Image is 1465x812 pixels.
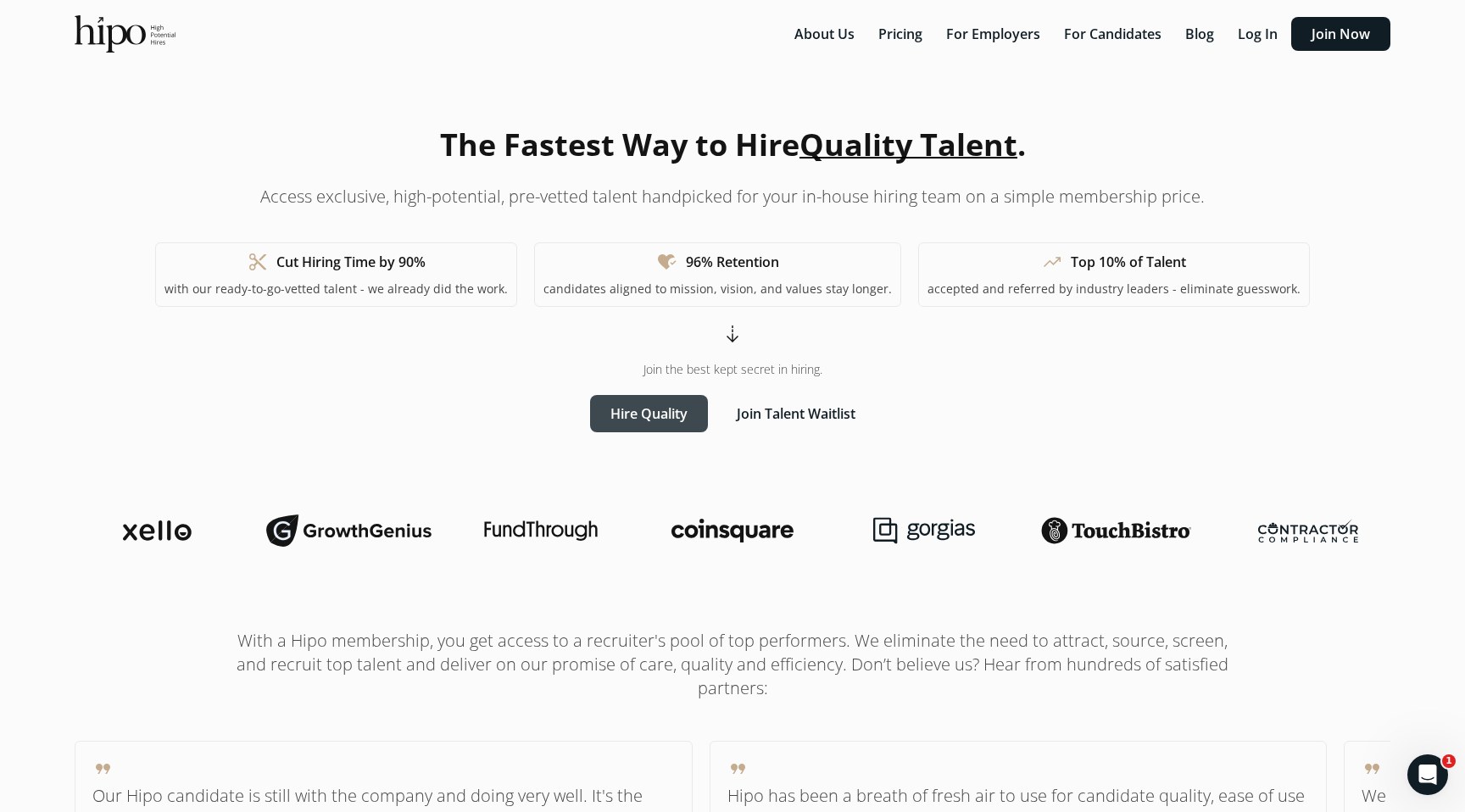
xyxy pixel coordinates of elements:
[1054,17,1172,51] button: For Candidates
[716,395,876,432] button: Join Talent Waitlist
[727,759,748,779] span: format_quote
[936,17,1050,51] button: For Employers
[1362,759,1382,779] span: format_quote
[248,252,268,272] span: content_cut
[1175,25,1228,43] a: Blog
[276,252,426,272] h1: Cut Hiring Time by 90%
[1442,754,1456,768] span: 1
[164,281,508,298] p: with our ready-to-go-vetted talent - we already did the work.
[92,759,113,779] span: format_quote
[671,519,794,542] img: coinsquare-logo
[590,395,708,432] button: Hire Quality
[686,252,779,272] h1: 96% Retention
[1291,25,1390,43] a: Join Now
[75,15,175,53] img: official-logo
[1228,17,1288,51] button: Log In
[722,324,743,344] span: arrow_cool_down
[440,122,1026,168] h1: The Fastest Way to Hire .
[868,25,936,43] a: Pricing
[1175,17,1224,51] button: Blog
[1041,517,1192,544] img: touchbistro-logo
[1054,25,1175,43] a: For Candidates
[260,185,1205,209] p: Access exclusive, high-potential, pre-vetted talent handpicked for your in-house hiring team on a...
[1228,25,1291,43] a: Log In
[224,629,1241,700] h1: With a Hipo membership, you get access to a recruiter's pool of top performers. We eliminate the ...
[484,520,598,541] img: fundthrough-logo
[1042,252,1062,272] span: trending_up
[784,25,868,43] a: About Us
[799,124,1017,165] span: Quality Talent
[868,17,933,51] button: Pricing
[936,25,1054,43] a: For Employers
[643,361,822,378] span: Join the best kept secret in hiring.
[1291,17,1390,51] button: Join Now
[266,514,431,548] img: growthgenius-logo
[657,252,677,272] span: heart_check
[784,17,865,51] button: About Us
[1071,252,1186,272] h1: Top 10% of Talent
[927,281,1301,298] p: accepted and referred by industry leaders - eliminate guesswork.
[543,281,892,298] p: candidates aligned to mission, vision, and values stay longer.
[123,520,192,541] img: xello-logo
[873,517,975,544] img: gorgias-logo
[1407,754,1448,795] iframe: Intercom live chat
[1258,519,1358,542] img: contractor-compliance-logo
